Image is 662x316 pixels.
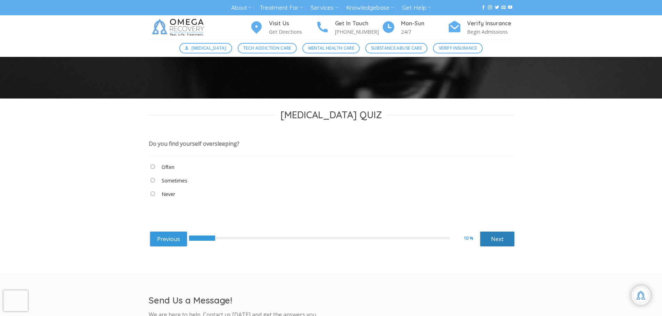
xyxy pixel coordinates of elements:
div: 10 % [464,234,480,242]
a: Treatment For [260,1,303,14]
a: Services [311,1,338,14]
iframe: reCAPTCHA [3,290,28,311]
a: Verify Insurance Begin Admissions [448,19,514,36]
a: Knowledgebase [346,1,394,14]
h4: Verify Insurance [467,19,514,28]
h4: Visit Us [269,19,316,28]
a: Previous [150,231,187,247]
span: [MEDICAL_DATA] Quiz [280,109,382,121]
a: Send us an email [501,5,506,10]
label: Often [162,163,174,171]
a: Visit Us Get Directions [250,19,316,36]
a: Follow on Facebook [481,5,485,10]
p: [PHONE_NUMBER] [335,28,382,36]
a: Mental Health Care [302,43,360,53]
a: About [231,1,252,14]
span: [MEDICAL_DATA] [191,45,226,51]
a: Verify Insurance [433,43,483,53]
p: 24/7 [401,28,448,36]
h2: Send Us a Message! [149,294,326,306]
img: Omega Recovery [149,15,210,40]
a: Get Help [402,1,431,14]
span: Mental Health Care [308,45,354,51]
label: Never [162,190,175,198]
a: Follow on Instagram [488,5,492,10]
label: Sometimes [162,177,187,185]
a: Substance Abuse Care [365,43,427,53]
a: [MEDICAL_DATA] [179,43,232,53]
a: Follow on Twitter [495,5,499,10]
h4: Mon-Sun [401,19,448,28]
div: Do you find yourself oversleeping? [149,140,239,147]
h4: Get In Touch [335,19,382,28]
a: Follow on YouTube [508,5,512,10]
p: Get Directions [269,28,316,36]
span: Verify Insurance [439,45,477,51]
span: Tech Addiction Care [243,45,291,51]
a: Next [480,231,515,247]
a: Tech Addiction Care [238,43,297,53]
p: Begin Admissions [467,28,514,36]
span: Substance Abuse Care [371,45,422,51]
a: Get In Touch [PHONE_NUMBER] [316,19,382,36]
